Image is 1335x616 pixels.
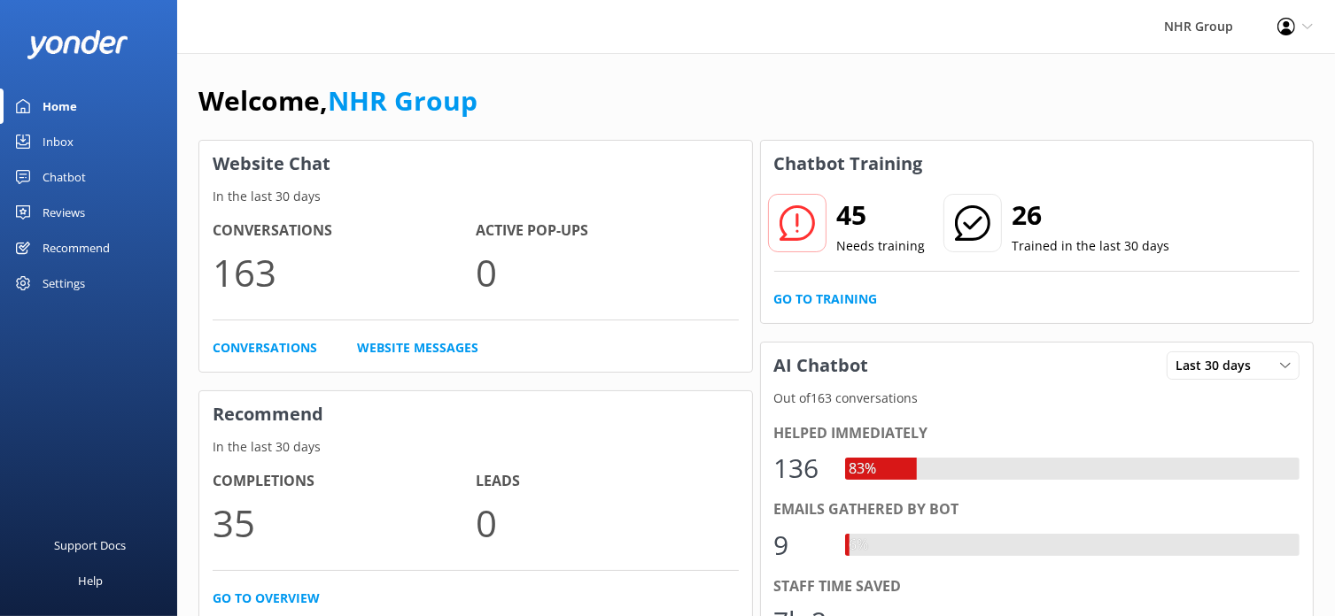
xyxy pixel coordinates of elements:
[774,575,1300,598] div: Staff time saved
[213,243,476,302] p: 163
[357,338,478,358] a: Website Messages
[1176,356,1261,375] span: Last 30 days
[837,194,926,236] h2: 45
[199,437,752,457] p: In the last 30 days
[774,524,827,566] div: 9
[43,230,110,266] div: Recommend
[761,343,882,389] h3: AI Chatbot
[43,89,77,124] div: Home
[43,266,85,301] div: Settings
[774,447,827,489] div: 136
[199,141,752,187] h3: Website Chat
[199,391,752,437] h3: Recommend
[328,82,477,119] a: NHR Group
[476,493,739,552] p: 0
[27,30,128,59] img: yonder-white-logo.png
[78,563,103,598] div: Help
[213,219,476,243] h4: Conversations
[761,141,936,187] h3: Chatbot Training
[845,534,873,557] div: 6%
[476,219,739,243] h4: Active Pop-ups
[761,389,1314,408] p: Out of 163 conversations
[213,470,476,493] h4: Completions
[774,422,1300,445] div: Helped immediately
[199,187,752,206] p: In the last 30 days
[1013,194,1170,236] h2: 26
[43,159,86,195] div: Chatbot
[213,589,320,608] a: Go to overview
[476,243,739,302] p: 0
[845,458,881,481] div: 83%
[43,124,74,159] div: Inbox
[837,236,926,256] p: Needs training
[55,527,127,563] div: Support Docs
[1013,236,1170,256] p: Trained in the last 30 days
[774,289,878,309] a: Go to Training
[43,195,85,230] div: Reviews
[213,338,317,358] a: Conversations
[774,498,1300,521] div: Emails gathered by bot
[198,80,477,122] h1: Welcome,
[213,493,476,552] p: 35
[476,470,739,493] h4: Leads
